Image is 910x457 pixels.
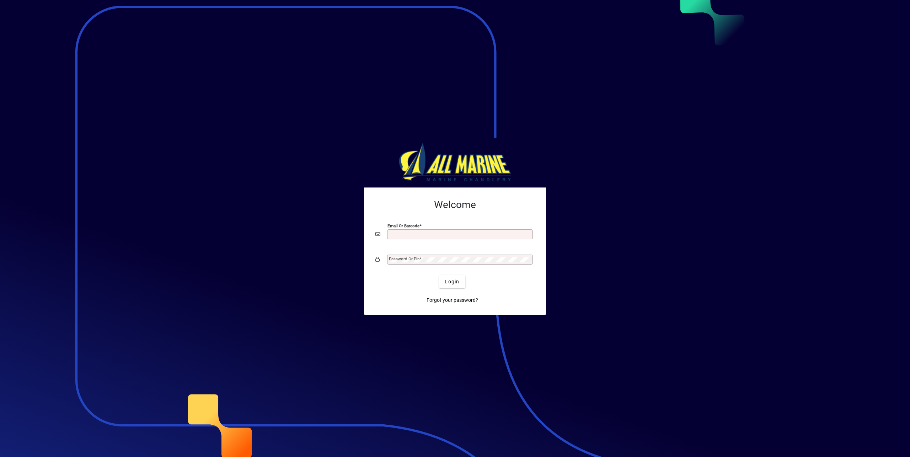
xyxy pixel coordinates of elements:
[445,278,459,285] span: Login
[389,256,419,261] mat-label: Password or Pin
[375,199,535,211] h2: Welcome
[427,296,478,304] span: Forgot your password?
[439,275,465,288] button: Login
[387,223,419,228] mat-label: Email or Barcode
[424,294,481,306] a: Forgot your password?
